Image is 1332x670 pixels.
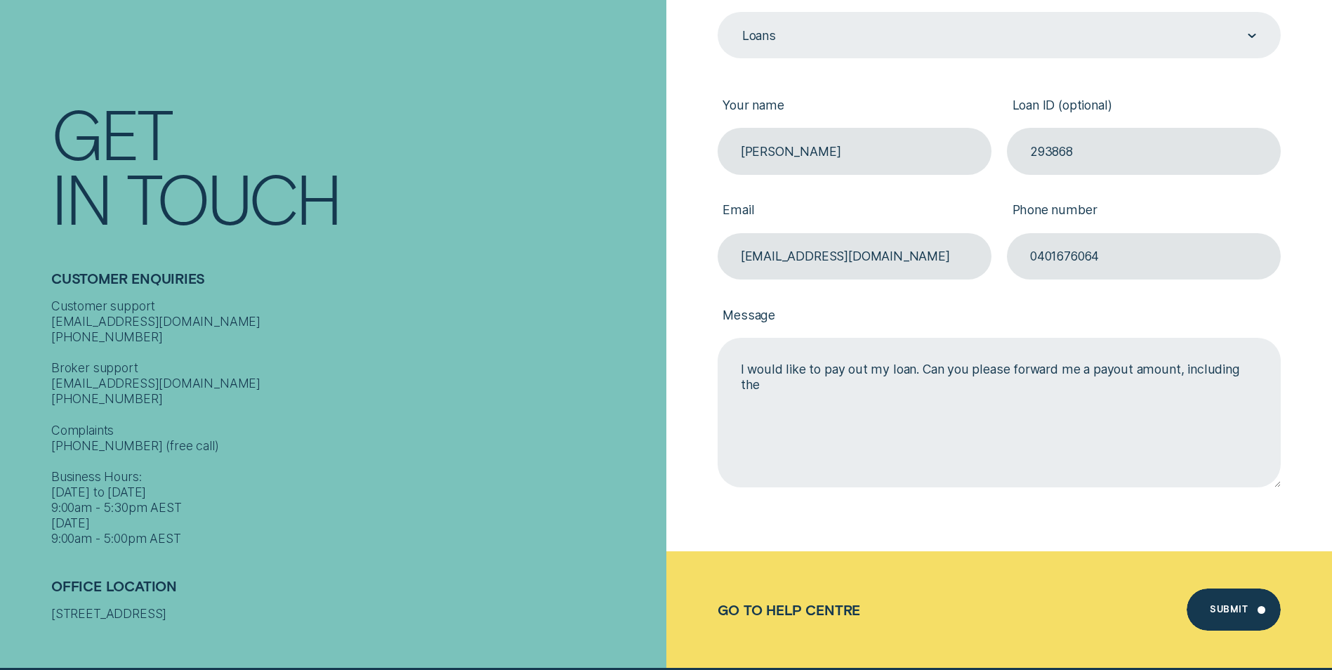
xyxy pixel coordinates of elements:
h2: Office Location [51,578,658,606]
h1: Get In Touch [51,100,658,230]
label: Email [718,190,991,233]
label: Loan ID (optional) [1007,85,1281,128]
div: Touch [126,165,340,230]
div: [STREET_ADDRESS] [51,606,658,622]
div: Get [51,100,171,166]
label: Your name [718,85,991,128]
div: Loans [742,28,776,44]
a: Go to Help Centre [718,602,861,618]
label: Message [718,295,1281,338]
textarea: I would like to pay out my loan. Can you please forward me a payout amount, including the [718,338,1281,487]
h2: Customer Enquiries [51,270,658,298]
div: In [51,165,110,230]
div: Customer support [EMAIL_ADDRESS][DOMAIN_NAME] [PHONE_NUMBER] Broker support [EMAIL_ADDRESS][DOMAI... [51,298,658,547]
button: Submit [1187,589,1281,631]
label: Phone number [1007,190,1281,233]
